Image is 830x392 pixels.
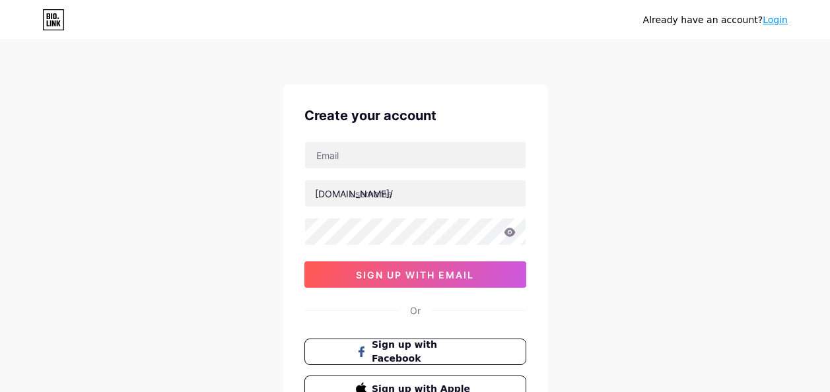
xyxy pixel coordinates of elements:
[304,106,526,125] div: Create your account
[305,180,526,207] input: username
[304,261,526,288] button: sign up with email
[372,338,474,366] span: Sign up with Facebook
[643,13,788,27] div: Already have an account?
[763,15,788,25] a: Login
[410,304,421,317] div: Or
[305,142,526,168] input: Email
[315,187,393,201] div: [DOMAIN_NAME]/
[304,339,526,365] button: Sign up with Facebook
[356,269,474,280] span: sign up with email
